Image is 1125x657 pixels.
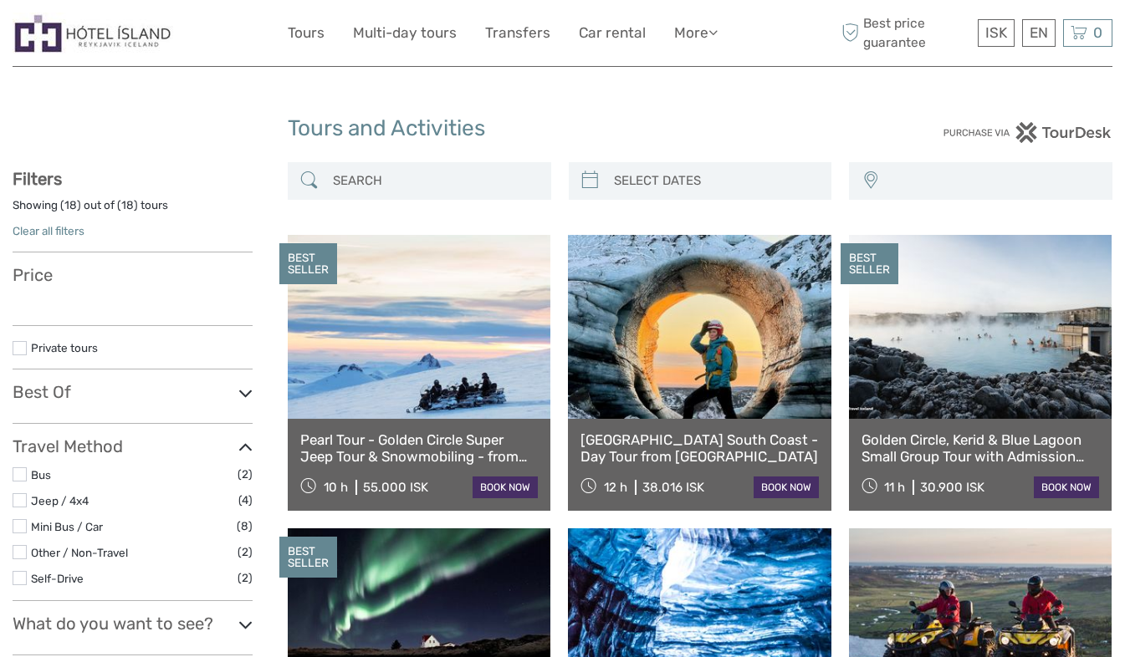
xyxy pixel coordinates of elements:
[238,542,253,562] span: (2)
[288,115,838,142] h1: Tours and Activities
[31,494,89,507] a: Jeep / 4x4
[943,122,1112,143] img: PurchaseViaTourDesk.png
[13,614,253,634] h3: What do you want to see?
[920,480,984,495] div: 30.900 ISK
[31,520,103,533] a: Mini Bus / Car
[31,468,51,481] a: Bus
[300,431,538,466] a: Pearl Tour - Golden Circle Super Jeep Tour & Snowmobiling - from [GEOGRAPHIC_DATA]
[288,21,325,45] a: Tours
[121,197,134,213] label: 18
[64,197,77,213] label: 18
[862,431,1099,466] a: Golden Circle, Kerid & Blue Lagoon Small Group Tour with Admission Ticket
[485,21,550,45] a: Transfers
[13,169,62,189] strong: Filters
[238,465,253,484] span: (2)
[13,197,253,223] div: Showing ( ) out of ( ) tours
[13,13,173,53] img: Hótel Ísland
[837,14,974,51] span: Best price guarantee
[642,480,704,495] div: 38.016 ISK
[1022,19,1056,47] div: EN
[363,480,428,495] div: 55.000 ISK
[353,21,457,45] a: Multi-day tours
[841,243,898,285] div: BEST SELLER
[31,546,128,559] a: Other / Non-Travel
[607,166,824,196] input: SELECT DATES
[238,491,253,510] span: (4)
[326,166,543,196] input: SEARCH
[754,476,819,498] a: book now
[31,341,98,354] a: Private tours
[279,243,337,285] div: BEST SELLER
[579,21,646,45] a: Car rental
[279,537,337,578] div: BEST SELLER
[238,568,253,588] span: (2)
[604,480,627,495] span: 12 h
[13,265,253,285] h3: Price
[674,21,718,45] a: More
[473,476,538,498] a: book now
[324,480,348,495] span: 10 h
[884,480,905,495] span: 11 h
[31,572,84,585] a: Self-Drive
[1091,24,1105,41] span: 0
[13,382,253,402] h3: Best Of
[985,24,1007,41] span: ISK
[1034,476,1099,498] a: book now
[237,517,253,536] span: (8)
[13,436,253,456] h3: Travel Method
[580,431,818,466] a: [GEOGRAPHIC_DATA] South Coast - Day Tour from [GEOGRAPHIC_DATA]
[13,224,84,237] a: Clear all filters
